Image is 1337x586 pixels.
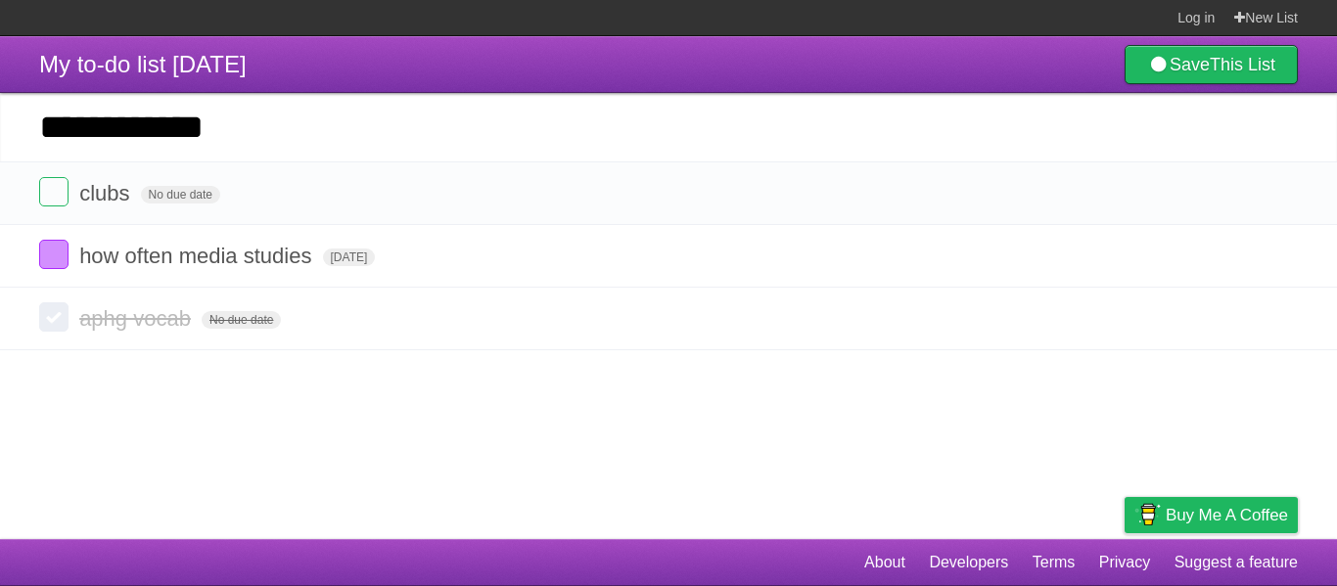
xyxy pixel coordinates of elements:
[39,177,69,206] label: Done
[1125,45,1298,84] a: SaveThis List
[39,51,247,77] span: My to-do list [DATE]
[1134,498,1161,531] img: Buy me a coffee
[141,186,220,203] span: No due date
[79,244,316,268] span: how often media studies
[202,311,281,329] span: No due date
[929,544,1008,581] a: Developers
[1033,544,1076,581] a: Terms
[323,248,376,266] span: [DATE]
[1099,544,1150,581] a: Privacy
[79,181,134,205] span: clubs
[1166,498,1288,532] span: Buy me a coffee
[864,544,905,581] a: About
[1210,55,1275,74] b: This List
[79,306,196,331] span: aphg vocab
[39,302,69,332] label: Done
[1175,544,1298,581] a: Suggest a feature
[39,240,69,269] label: Done
[1125,497,1298,533] a: Buy me a coffee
